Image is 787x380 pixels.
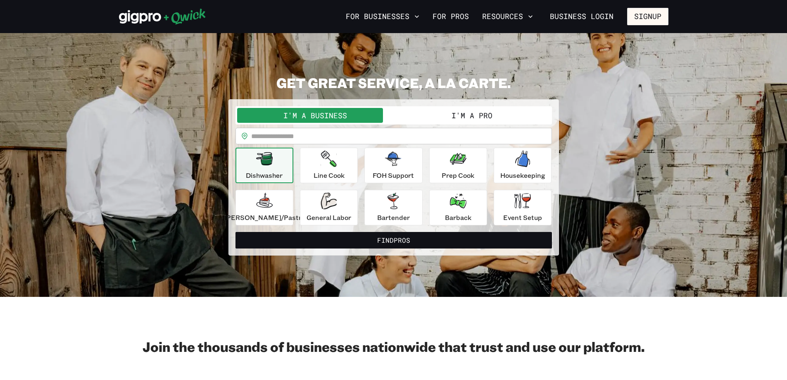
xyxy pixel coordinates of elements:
[479,10,536,24] button: Resources
[307,213,351,222] p: General Labor
[224,213,305,222] p: [PERSON_NAME]/Pastry
[300,148,358,183] button: Line Cook
[364,148,422,183] button: FOH Support
[237,108,394,123] button: I'm a Business
[429,190,487,225] button: Barback
[373,170,414,180] p: FOH Support
[429,10,472,24] a: For Pros
[394,108,550,123] button: I'm a Pro
[235,190,293,225] button: [PERSON_NAME]/Pastry
[445,213,471,222] p: Barback
[494,190,552,225] button: Event Setup
[246,170,283,180] p: Dishwasher
[543,8,621,25] a: Business Login
[364,190,422,225] button: Bartender
[429,148,487,183] button: Prep Cook
[314,170,345,180] p: Line Cook
[300,190,358,225] button: General Labor
[494,148,552,183] button: Housekeeping
[377,213,410,222] p: Bartender
[235,148,293,183] button: Dishwasher
[503,213,542,222] p: Event Setup
[342,10,423,24] button: For Businesses
[442,170,474,180] p: Prep Cook
[119,338,668,355] h2: Join the thousands of businesses nationwide that trust and use our platform.
[235,232,552,249] button: FindPros
[228,74,559,91] h2: GET GREAT SERVICE, A LA CARTE.
[500,170,545,180] p: Housekeeping
[627,8,668,25] button: Signup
